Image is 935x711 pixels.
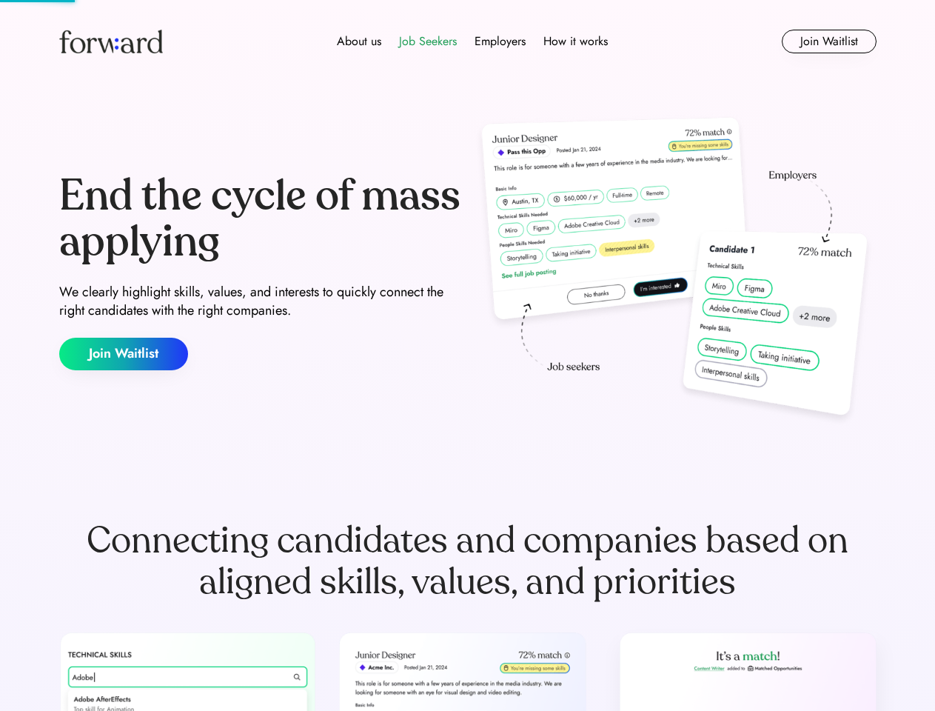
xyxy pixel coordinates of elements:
[59,520,877,603] div: Connecting candidates and companies based on aligned skills, values, and priorities
[59,30,163,53] img: Forward logo
[475,33,526,50] div: Employers
[59,338,188,370] button: Join Waitlist
[337,33,381,50] div: About us
[59,173,462,264] div: End the cycle of mass applying
[543,33,608,50] div: How it works
[399,33,457,50] div: Job Seekers
[59,283,462,320] div: We clearly highlight skills, values, and interests to quickly connect the right candidates with t...
[474,113,877,431] img: hero-image.png
[782,30,877,53] button: Join Waitlist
